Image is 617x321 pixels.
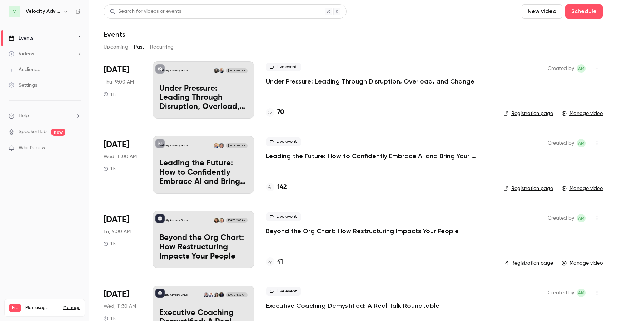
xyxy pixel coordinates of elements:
div: Videos [9,50,34,57]
a: Manage video [562,185,603,192]
span: Wed, 11:30 AM [104,303,136,310]
p: Beyond the Org Chart: How Restructuring Impacts Your People [159,234,248,261]
span: Help [19,112,29,120]
span: Fri, 9:00 AM [104,228,131,235]
span: AM [578,64,584,73]
div: Search for videos or events [110,8,181,15]
img: Dymon Lewis [214,218,219,223]
img: Tricia Seitz [214,292,219,297]
p: Velocity Advisory Group [159,293,188,297]
img: Amanda Nichols [214,68,219,73]
span: [DATE] [104,214,129,225]
div: Jun 27 Fri, 9:00 AM (America/Denver) [104,211,141,268]
a: Executive Coaching Demystified: A Real Talk Roundtable [266,301,439,310]
button: Past [134,41,144,53]
a: 41 [266,257,283,267]
span: Live event [266,212,301,221]
h4: 70 [277,107,284,117]
span: What's new [19,144,45,152]
span: AM [578,214,584,222]
div: Aug 28 Thu, 9:00 AM (America/Denver) [104,61,141,119]
span: Abbie Mood [577,214,586,222]
span: AM [578,289,584,297]
img: David Schlosser [219,218,224,223]
p: Under Pressure: Leading Through Disruption, Overload, and Change [159,84,248,112]
p: Leading the Future: How to Confidently Embrace AI and Bring Your Team Along [159,159,248,186]
button: Upcoming [104,41,128,53]
span: Thu, 9:00 AM [104,79,134,86]
div: 1 h [104,166,116,172]
span: Wed, 11:00 AM [104,153,137,160]
span: [DATE] [104,64,129,76]
a: Manage [63,305,80,311]
img: Dr. James Smith, Jr. [219,292,224,297]
button: Schedule [565,4,603,19]
a: 70 [266,107,284,117]
a: Manage video [562,110,603,117]
img: Wes Boggs [219,143,224,148]
a: Registration page [503,260,553,267]
img: Christian Nielson [219,68,224,73]
span: [DATE] [104,139,129,150]
div: Events [9,35,33,42]
img: Dan Silvert [214,143,219,148]
iframe: Noticeable Trigger [72,145,81,151]
span: [DATE] [104,289,129,300]
a: Under Pressure: Leading Through Disruption, Overload, and Change [266,77,474,86]
p: Velocity Advisory Group [159,144,188,147]
a: SpeakerHub [19,128,47,136]
button: Recurring [150,41,174,53]
h1: Events [104,30,125,39]
a: 142 [266,182,287,192]
li: help-dropdown-opener [9,112,81,120]
span: [DATE] 9:00 AM [226,218,247,223]
a: Manage video [562,260,603,267]
span: Abbie Mood [577,139,586,147]
span: Live event [266,287,301,296]
div: Settings [9,82,37,89]
span: [DATE] 11:30 AM [226,292,247,297]
div: Aug 20 Wed, 11:00 AM (America/Denver) [104,136,141,193]
span: [DATE] 11:00 AM [226,143,247,148]
div: 1 h [104,91,116,97]
a: Beyond the Org Chart: How Restructuring Impacts Your People [266,227,459,235]
p: Velocity Advisory Group [159,219,188,222]
span: new [51,129,65,136]
span: Abbie Mood [577,289,586,297]
span: Pro [9,304,21,312]
p: Velocity Advisory Group [159,69,188,72]
span: [DATE] 9:00 AM [226,68,247,73]
span: V [13,8,16,15]
h4: 142 [277,182,287,192]
a: Registration page [503,110,553,117]
a: Registration page [503,185,553,192]
span: Created by [548,289,574,297]
span: Created by [548,214,574,222]
div: 1 h [104,241,116,247]
h4: 41 [277,257,283,267]
span: Created by [548,64,574,73]
img: Andy Glab [204,292,209,297]
h6: Velocity Advisory Group [26,8,60,15]
a: Velocity Advisory GroupDavid SchlosserDymon Lewis[DATE] 9:00 AMBeyond the Org Chart: How Restruct... [153,211,254,268]
span: Live event [266,63,301,71]
span: Created by [548,139,574,147]
span: Abbie Mood [577,64,586,73]
span: AM [578,139,584,147]
span: Plan usage [25,305,59,311]
button: New video [522,4,562,19]
a: Leading the Future: How to Confidently Embrace AI and Bring Your Team Along [266,152,480,160]
a: Velocity Advisory GroupChristian NielsonAmanda Nichols[DATE] 9:00 AMUnder Pressure: Leading Throu... [153,61,254,119]
span: Live event [266,137,301,146]
div: Audience [9,66,40,73]
img: Bob Weinhold [209,292,214,297]
a: Velocity Advisory GroupWes BoggsDan Silvert[DATE] 11:00 AMLeading the Future: How to Confidently ... [153,136,254,193]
